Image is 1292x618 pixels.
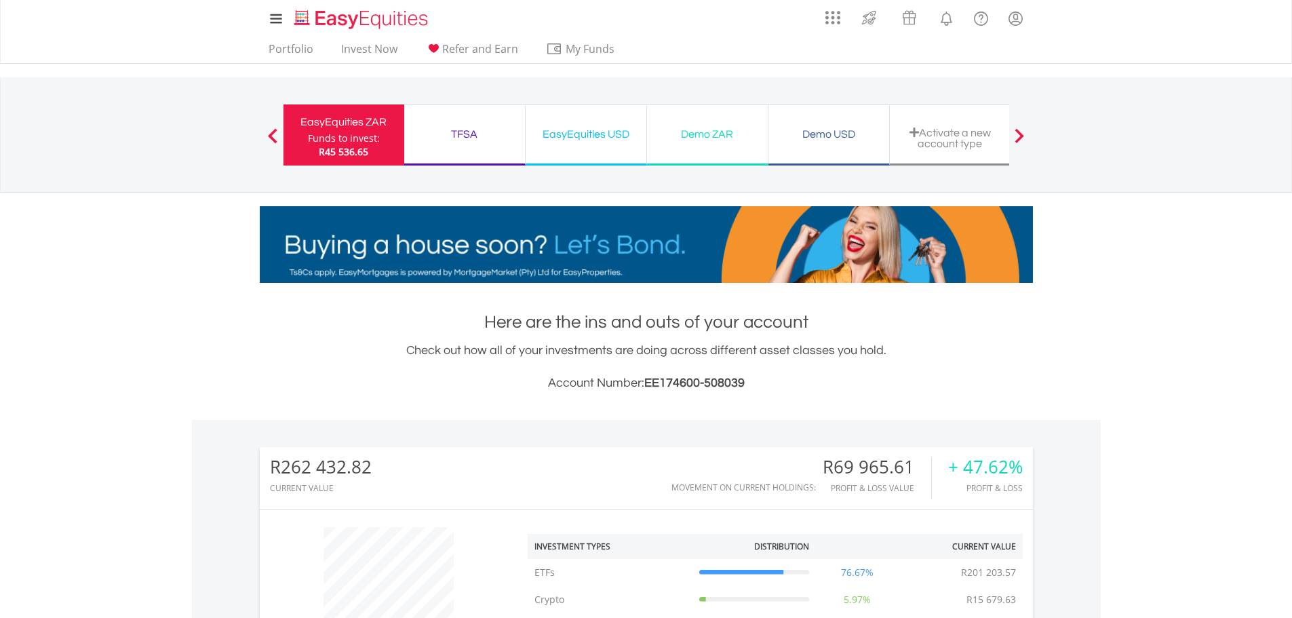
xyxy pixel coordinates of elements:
[825,10,840,25] img: grid-menu-icon.svg
[754,541,809,552] div: Distribution
[292,113,396,132] div: EasyEquities ZAR
[671,483,816,492] div: Movement on Current Holdings:
[528,586,692,613] td: Crypto
[270,457,372,477] div: R262 432.82
[336,42,403,63] a: Invest Now
[534,125,638,144] div: EasyEquities USD
[655,125,760,144] div: Demo ZAR
[929,3,964,31] a: Notifications
[528,534,692,559] th: Investment Types
[889,3,929,28] a: Vouchers
[960,586,1023,613] td: R15 679.63
[954,559,1023,586] td: R201 203.57
[319,145,368,158] span: R45 536.65
[260,374,1033,393] h3: Account Number:
[412,125,517,144] div: TFSA
[898,127,1002,149] div: Activate a new account type
[948,484,1023,493] div: Profit & Loss
[260,310,1033,334] h1: Here are the ins and outs of your account
[546,40,635,58] span: My Funds
[998,3,1033,33] a: My Profile
[823,484,931,493] div: Profit & Loss Value
[292,8,433,31] img: EasyEquities_Logo.png
[442,41,518,56] span: Refer and Earn
[528,559,692,586] td: ETFs
[308,132,380,145] div: Funds to invest:
[260,206,1033,283] img: EasyMortage Promotion Banner
[420,42,524,63] a: Refer and Earn
[816,586,899,613] td: 5.97%
[948,457,1023,477] div: + 47.62%
[858,7,880,28] img: thrive-v2.svg
[289,3,433,31] a: Home page
[644,376,745,389] span: EE174600-508039
[899,534,1023,559] th: Current Value
[898,7,920,28] img: vouchers-v2.svg
[263,42,319,63] a: Portfolio
[964,3,998,31] a: FAQ's and Support
[817,3,849,25] a: AppsGrid
[823,457,931,477] div: R69 965.61
[816,559,899,586] td: 76.67%
[260,341,1033,393] div: Check out how all of your investments are doing across different asset classes you hold.
[270,484,372,493] div: CURRENT VALUE
[777,125,881,144] div: Demo USD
